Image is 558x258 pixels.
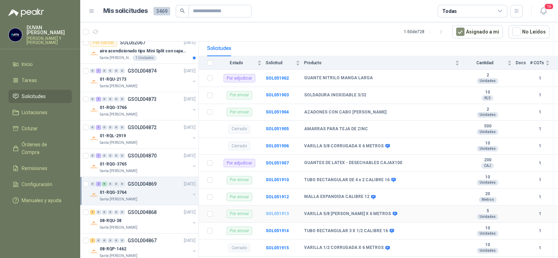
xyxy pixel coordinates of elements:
[404,26,447,37] div: 1 - 50 de 728
[120,153,125,158] div: 0
[100,168,137,174] p: Santa [PERSON_NAME]
[90,208,197,230] a: 1 0 0 0 0 0 GSOL004868[DATE] Company Logo08-RQU-38Santa [PERSON_NAME]
[103,6,148,16] h1: Mis solicitudes
[114,182,119,186] div: 0
[27,36,72,45] p: [PERSON_NAME] Y [PERSON_NAME]
[128,182,157,186] p: GSOL004869
[184,68,196,74] p: [DATE]
[90,123,197,146] a: 0 1 0 0 0 0 GSOL004872[DATE] Company Logo01-RQL-2919Santa [PERSON_NAME]
[266,177,289,182] a: SOL051910
[537,5,550,17] button: 16
[96,238,101,243] div: 0
[90,152,197,174] a: 0 1 0 0 0 0 GSOL004870[DATE] Company Logo01-RQG-3765Santa [PERSON_NAME]
[22,93,46,100] span: Solicitudes
[128,97,157,102] p: GSOL004873
[184,153,196,159] p: [DATE]
[100,246,126,252] p: 08-RQP-1462
[304,177,390,183] b: TUBO RECTANGULAR DE 4 x 2 CALIBRE 16
[90,182,95,186] div: 0
[8,138,72,159] a: Órdenes de Compra
[184,96,196,103] p: [DATE]
[8,178,72,191] a: Configuración
[90,238,95,243] div: 1
[114,97,119,102] div: 0
[100,76,126,83] p: 01-RQU-2173
[108,153,113,158] div: 0
[114,210,119,215] div: 0
[266,126,289,131] a: SOL051905
[304,56,463,70] th: Producto
[530,160,550,167] b: 1
[90,191,98,199] img: Company Logo
[108,68,113,73] div: 0
[530,56,558,70] th: # COTs
[304,110,386,115] b: AZADONES CON CABO [PERSON_NAME]
[266,76,289,81] a: SOL051902
[8,162,72,175] a: Remisiones
[463,56,516,70] th: Cantidad
[102,97,107,102] div: 0
[530,211,550,217] b: 1
[463,124,512,129] b: 500
[452,25,503,38] button: Asignado a mi
[100,104,127,111] p: 01-RQG-3766
[8,74,72,87] a: Tareas
[477,112,498,118] div: Unidades
[544,3,554,10] span: 16
[228,244,250,252] div: Cerrado
[22,141,65,156] span: Órdenes de Compra
[80,36,198,64] a: Por cotizarSOL052067[DATE] Company Logoaire acondicionado tipo Mini Split con capacidad de 12000 ...
[477,129,498,135] div: Unidades
[266,211,289,216] a: SOL051913
[8,58,72,71] a: Inicio
[22,180,52,188] span: Configuración
[128,238,157,243] p: GSOL004867
[120,97,125,102] div: 0
[22,109,47,116] span: Licitaciones
[477,214,498,220] div: Unidades
[266,93,289,97] a: SOL051903
[463,90,512,95] b: 10
[8,122,72,135] a: Cotizar
[22,76,37,84] span: Tareas
[90,153,95,158] div: 0
[266,245,289,250] a: SOL051915
[120,125,125,130] div: 0
[304,143,384,149] b: VARILLA 5/8 CORRUGADA X 6 METROS
[90,50,98,58] img: Company Logo
[304,126,368,132] b: AMARRAS PARA TEJA DE ZINC
[227,193,252,201] div: Por enviar
[100,83,137,89] p: Santa [PERSON_NAME]
[90,78,98,86] img: Company Logo
[530,109,550,116] b: 1
[530,143,550,149] b: 1
[108,210,113,215] div: 0
[120,68,125,73] div: 0
[477,78,498,84] div: Unidades
[108,97,113,102] div: 0
[102,153,107,158] div: 0
[128,153,157,158] p: GSOL004870
[102,238,107,243] div: 0
[8,194,72,207] a: Manuales y ayuda
[8,90,72,103] a: Solicitudes
[90,134,98,143] img: Company Logo
[100,189,127,196] p: 01-RQG-3764
[22,197,61,204] span: Manuales y ayuda
[102,68,107,73] div: 0
[266,143,289,148] b: SOL051906
[90,125,95,130] div: 0
[102,182,107,186] div: 6
[224,74,255,82] div: Por adjudicar
[90,180,197,202] a: 0 2 6 0 0 0 GSOL004869[DATE] Company Logo01-RQG-3764Santa [PERSON_NAME]
[96,210,101,215] div: 0
[463,107,512,112] b: 2
[304,60,454,65] span: Producto
[482,95,493,101] div: KLS
[463,191,512,197] b: 20
[463,208,512,214] b: 5
[304,75,373,81] b: GUANTE NITRILO MANGA LARGA
[22,164,47,172] span: Remisiones
[9,28,22,42] img: Company Logo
